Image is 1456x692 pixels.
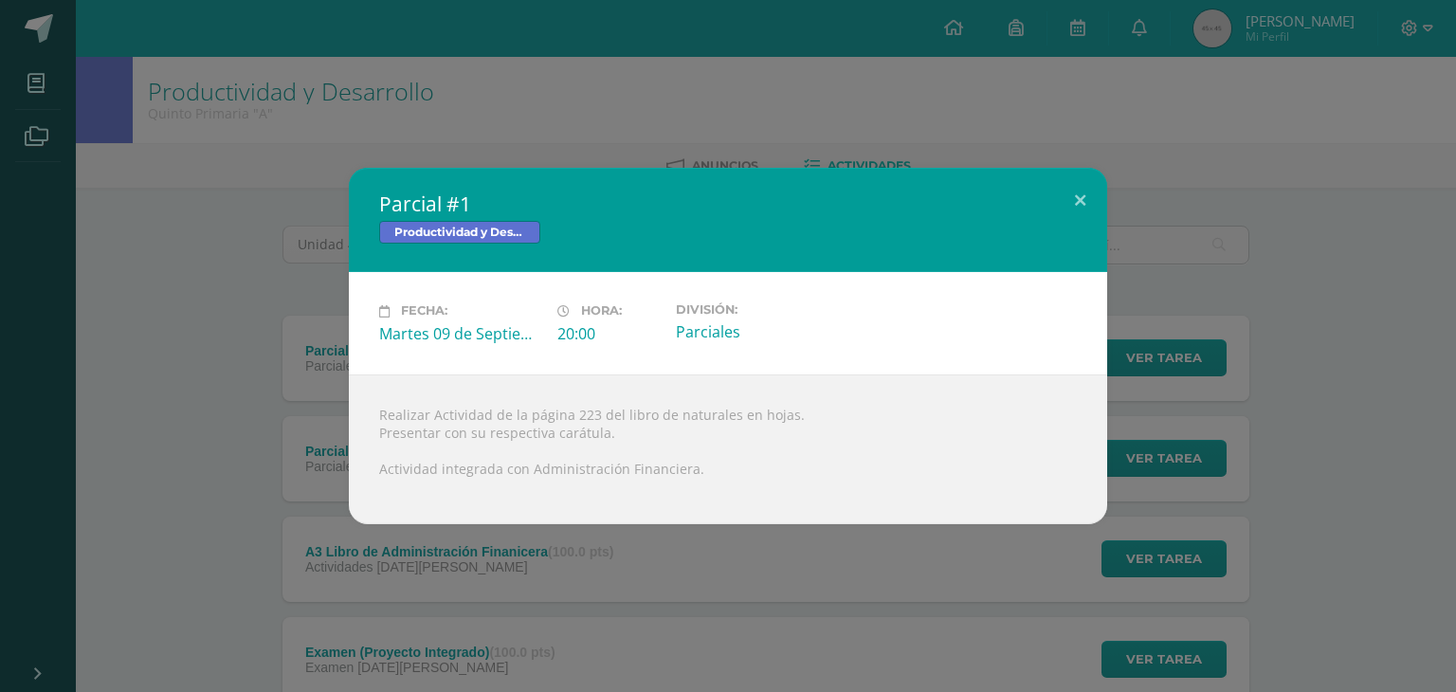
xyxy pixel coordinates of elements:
[676,302,839,317] label: División:
[676,321,839,342] div: Parciales
[557,323,661,344] div: 20:00
[349,374,1107,524] div: Realizar Actividad de la página 223 del libro de naturales en hojas. Presentar con su respectiva ...
[379,323,542,344] div: Martes 09 de Septiembre
[581,304,622,319] span: Hora:
[379,191,1077,217] h2: Parcial #1
[401,304,447,319] span: Fecha:
[379,221,540,244] span: Productividad y Desarrollo
[1053,168,1107,232] button: Close (Esc)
